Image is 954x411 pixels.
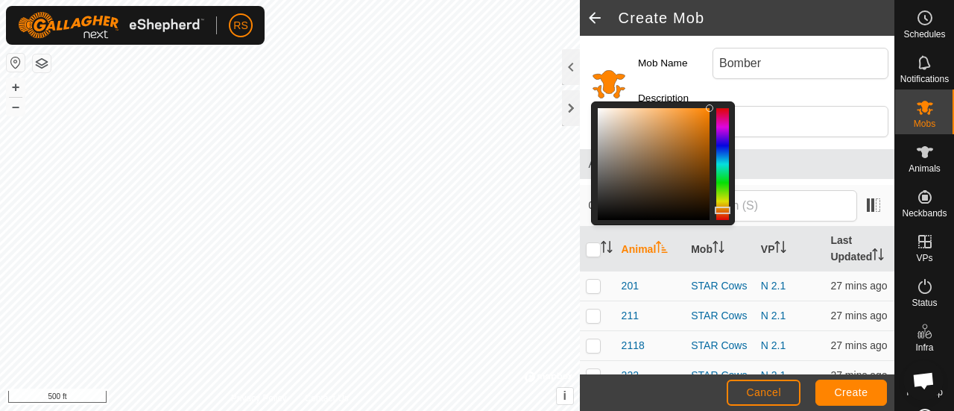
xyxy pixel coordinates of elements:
span: 222 [622,368,639,383]
p-sorticon: Activate to sort [713,243,724,255]
span: Animals [589,155,885,173]
span: 211 [622,308,639,324]
a: Privacy Policy [231,392,287,405]
span: 6 Sept 2025, 3:07 pm [830,339,887,351]
button: Map Layers [33,54,51,72]
a: N 2.1 [761,310,786,321]
button: Cancel [727,380,800,406]
span: 201 [622,278,639,294]
span: Neckbands [902,209,947,218]
span: Mobs [914,119,935,128]
th: VP [755,227,825,272]
span: Create [835,386,868,398]
div: STAR Cows [691,278,749,294]
p-sorticon: Activate to sort [601,243,613,255]
th: Animal [616,227,686,272]
span: RS [233,18,247,34]
span: 2118 [622,338,645,354]
button: Reset Map [7,54,25,72]
span: Animals [909,164,941,173]
button: – [7,98,25,116]
p-sorticon: Activate to sort [872,251,884,263]
span: 6 Sept 2025, 3:07 pm [830,369,887,381]
span: VPs [916,254,932,263]
div: STAR Cows [691,338,749,354]
p-sorticon: Activate to sort [774,243,786,255]
span: 6 Sept 2025, 3:07 pm [830,310,887,321]
p-sorticon: Activate to sort [656,243,668,255]
button: + [7,78,25,96]
a: Contact Us [304,392,348,405]
h2: Create Mob [619,9,894,27]
span: Status [912,298,937,307]
a: N 2.1 [761,280,786,292]
th: Last Updated [824,227,894,272]
div: STAR Cows [691,368,749,383]
span: 0 selected of 18 [589,198,677,213]
img: Gallagher Logo [18,12,204,39]
button: Create [815,380,887,406]
span: 6 Sept 2025, 3:07 pm [830,280,887,292]
button: i [557,388,573,404]
a: Open chat [903,360,944,401]
span: i [563,389,566,402]
span: Cancel [746,386,781,398]
div: STAR Cows [691,308,749,324]
span: Infra [915,343,933,352]
input: Search (S) [677,190,857,222]
a: N 2.1 [761,369,786,381]
label: Mob Name [638,48,713,79]
th: Mob [685,227,755,272]
span: Heatmap [906,388,943,397]
label: Description [638,91,713,106]
span: Schedules [903,30,945,39]
a: N 2.1 [761,339,786,351]
span: Notifications [900,75,949,84]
